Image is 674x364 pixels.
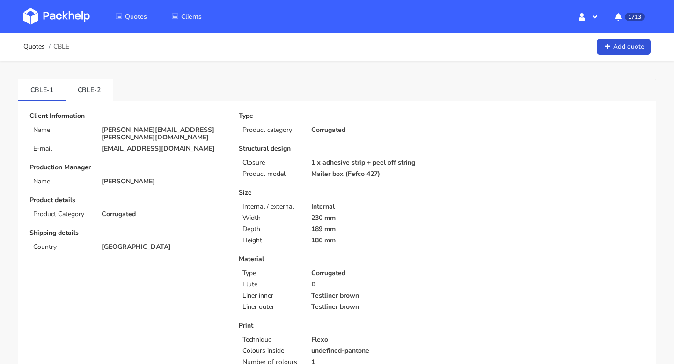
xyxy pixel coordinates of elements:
[311,214,435,222] p: 230 mm
[242,237,300,244] p: Height
[242,269,300,277] p: Type
[311,237,435,244] p: 186 mm
[23,37,69,56] nav: breadcrumb
[242,347,300,355] p: Colours inside
[311,347,435,355] p: undefined-pantone
[66,79,113,100] a: CBLE-2
[29,229,226,237] p: Shipping details
[104,8,158,25] a: Quotes
[160,8,213,25] a: Clients
[242,214,300,222] p: Width
[242,303,300,311] p: Liner outer
[242,281,300,288] p: Flute
[242,336,300,343] p: Technique
[23,43,45,51] a: Quotes
[608,8,651,25] button: 1713
[33,126,90,134] p: Name
[181,12,202,21] span: Clients
[311,303,435,311] p: Testliner brown
[102,243,226,251] p: [GEOGRAPHIC_DATA]
[29,112,226,120] p: Client Information
[239,322,435,329] p: Print
[242,226,300,233] p: Depth
[29,197,226,204] p: Product details
[102,178,226,185] p: [PERSON_NAME]
[125,12,147,21] span: Quotes
[311,292,435,299] p: Testliner brown
[242,203,300,211] p: Internal / external
[242,292,300,299] p: Liner inner
[102,145,226,153] p: [EMAIL_ADDRESS][DOMAIN_NAME]
[239,145,435,153] p: Structural design
[242,170,300,178] p: Product model
[239,255,435,263] p: Material
[18,79,66,100] a: CBLE-1
[33,178,90,185] p: Name
[311,170,435,178] p: Mailer box (Fefco 427)
[311,203,435,211] p: Internal
[311,226,435,233] p: 189 mm
[239,189,435,197] p: Size
[311,281,435,288] p: B
[311,159,435,167] p: 1 x adhesive strip + peel off string
[33,243,90,251] p: Country
[33,211,90,218] p: Product Category
[102,126,226,141] p: [PERSON_NAME][EMAIL_ADDRESS][PERSON_NAME][DOMAIN_NAME]
[625,13,645,21] span: 1713
[53,43,69,51] span: CBLE
[242,126,300,134] p: Product category
[29,164,226,171] p: Production Manager
[597,39,651,55] a: Add quote
[23,8,90,25] img: Dashboard
[239,112,435,120] p: Type
[311,336,435,343] p: Flexo
[311,269,435,277] p: Corrugated
[311,126,435,134] p: Corrugated
[102,211,226,218] p: Corrugated
[33,145,90,153] p: E-mail
[242,159,300,167] p: Closure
